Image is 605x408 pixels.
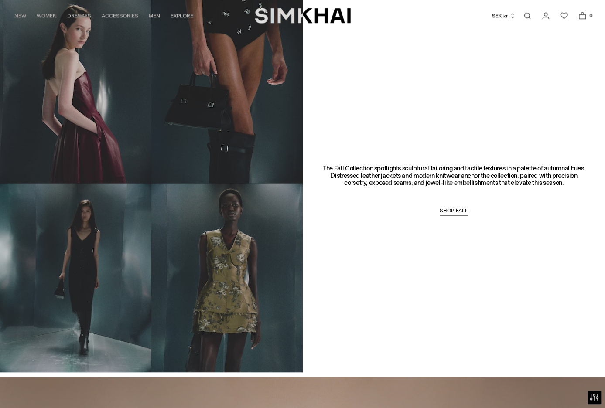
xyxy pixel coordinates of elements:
a: Wishlist [555,7,573,24]
a: SHOP FALL [440,207,468,216]
a: EXPLORE [171,6,193,25]
a: Go to the account page [537,7,554,24]
a: WOMEN [37,6,57,25]
a: DRESSES [67,6,91,25]
span: 0 [587,11,595,19]
a: ACCESSORIES [102,6,138,25]
a: Open search modal [519,7,536,24]
a: SIMKHAI [255,7,351,24]
button: SEK kr [492,6,516,25]
a: Open cart modal [574,7,591,24]
h3: The Fall Collection spotlights sculptural tailoring and tactile textures in a palette of autumnal... [322,165,585,187]
a: NEW [14,6,26,25]
span: SHOP FALL [440,207,468,214]
a: MEN [149,6,160,25]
